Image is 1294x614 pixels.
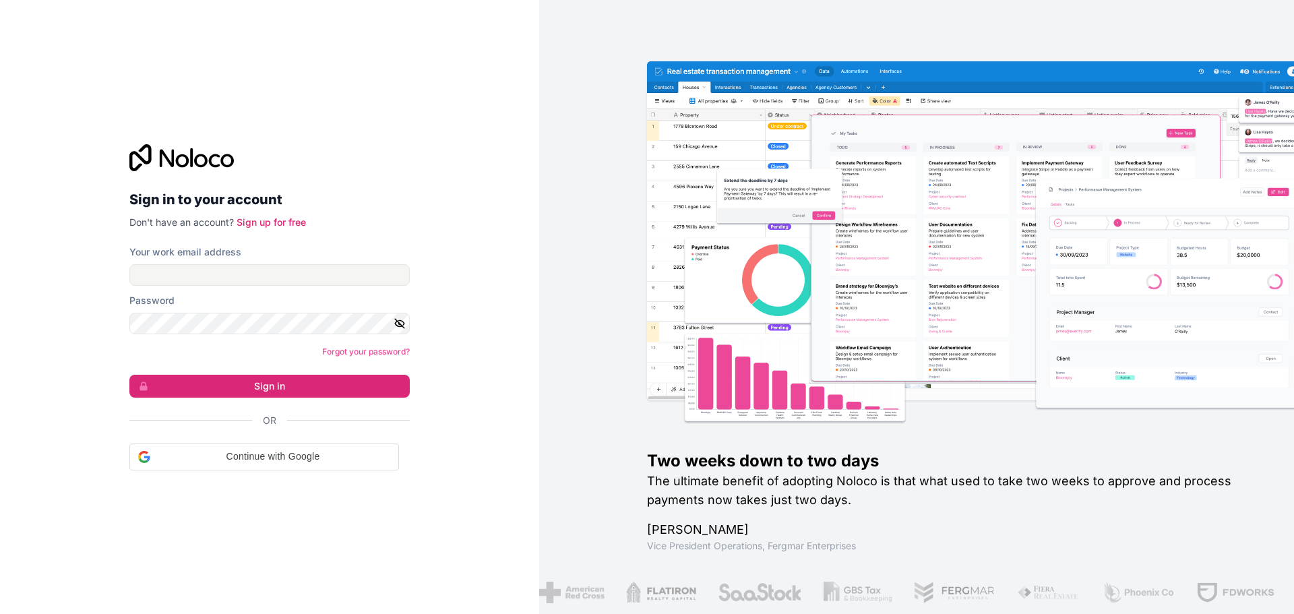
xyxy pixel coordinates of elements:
input: Email address [129,264,410,286]
h1: [PERSON_NAME] [647,520,1251,539]
img: /assets/flatiron-C8eUkumj.png [625,582,696,603]
h1: Two weeks down to two days [647,450,1251,472]
img: /assets/phoenix-BREaitsQ.png [1101,582,1174,603]
div: Continue with Google [129,443,399,470]
label: Password [129,294,175,307]
h1: Vice President Operations , Fergmar Enterprises [647,539,1251,553]
img: /assets/fdworks-Bi04fVtw.png [1196,582,1274,603]
button: Sign in [129,375,410,398]
label: Your work email address [129,245,241,259]
img: /assets/american-red-cross-BAupjrZR.png [538,582,604,603]
span: Don't have an account? [129,216,234,228]
input: Password [129,313,410,334]
a: Forgot your password? [322,346,410,357]
h2: Sign in to your account [129,187,410,212]
img: /assets/fergmar-CudnrXN5.png [913,582,995,603]
img: /assets/gbstax-C-GtDUiK.png [823,582,892,603]
span: Or [263,414,276,427]
img: /assets/saastock-C6Zbiodz.png [717,582,802,603]
img: /assets/fiera-fwj2N5v4.png [1017,582,1080,603]
a: Sign up for free [237,216,306,228]
h2: The ultimate benefit of adopting Noloco is that what used to take two weeks to approve and proces... [647,472,1251,510]
span: Continue with Google [156,450,390,464]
